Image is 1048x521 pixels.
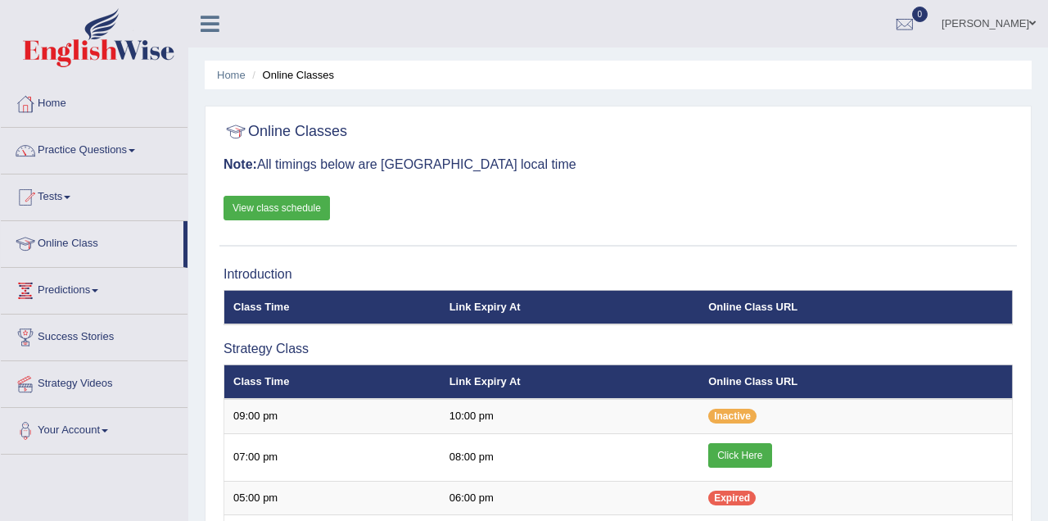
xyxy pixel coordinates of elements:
b: Note: [224,157,257,171]
span: 0 [912,7,928,22]
td: 05:00 pm [224,481,440,515]
span: Inactive [708,409,757,424]
th: Online Class URL [699,365,1012,399]
span: Expired [708,491,756,505]
a: View class schedule [224,196,330,220]
a: Online Class [1,221,183,262]
td: 07:00 pm [224,433,440,481]
td: 10:00 pm [440,399,700,433]
a: Predictions [1,268,187,309]
a: Your Account [1,408,187,449]
td: 08:00 pm [440,433,700,481]
a: Home [217,69,246,81]
h3: All timings below are [GEOGRAPHIC_DATA] local time [224,157,1013,172]
h2: Online Classes [224,120,347,144]
a: Practice Questions [1,128,187,169]
h3: Introduction [224,267,1013,282]
th: Class Time [224,365,440,399]
a: Strategy Videos [1,361,187,402]
a: Home [1,81,187,122]
th: Link Expiry At [440,365,700,399]
a: Click Here [708,443,771,468]
th: Class Time [224,290,440,324]
td: 09:00 pm [224,399,440,433]
a: Success Stories [1,315,187,356]
th: Link Expiry At [440,290,700,324]
th: Online Class URL [699,290,1012,324]
td: 06:00 pm [440,481,700,515]
li: Online Classes [248,67,334,83]
a: Tests [1,174,187,215]
h3: Strategy Class [224,342,1013,356]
